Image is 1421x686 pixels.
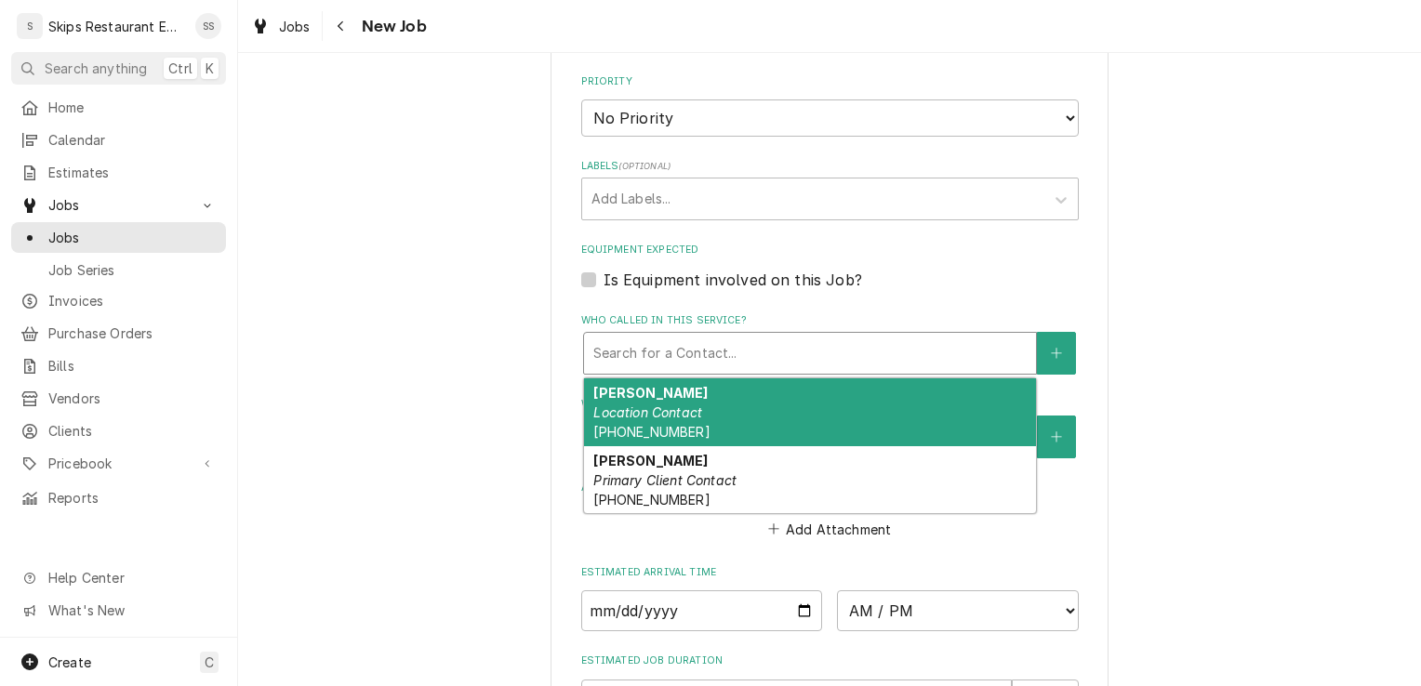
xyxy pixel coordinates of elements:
a: Calendar [11,125,226,155]
span: C [205,653,214,672]
span: Create [48,654,91,670]
a: Jobs [11,222,226,253]
button: Search anythingCtrlK [11,52,226,85]
span: Jobs [48,228,217,247]
a: Home [11,92,226,123]
label: Labels [581,159,1079,174]
a: Vendors [11,383,226,414]
span: K [206,59,214,78]
div: Equipment Expected [581,243,1079,290]
label: Who should the tech(s) ask for? [581,397,1079,412]
button: Add Attachment [764,516,895,542]
div: S [17,13,43,39]
div: SS [195,13,221,39]
button: Navigate back [326,11,356,41]
span: Help Center [48,568,215,587]
a: Go to Pricebook [11,448,226,479]
span: Vendors [48,389,217,408]
em: Primary Client Contact [593,472,737,488]
span: New Job [356,14,427,39]
span: Search anything [45,59,147,78]
a: Bills [11,350,226,381]
div: Skips Restaurant Equipment [48,17,185,36]
label: Equipment Expected [581,243,1079,257]
div: Shan Skipper's Avatar [195,13,221,39]
label: Attachments [581,481,1079,495]
a: Go to Jobs [11,190,226,220]
svg: Create New Contact [1051,347,1062,360]
span: Clients [48,421,217,441]
svg: Create New Contact [1051,430,1062,443]
span: Purchase Orders [48,323,217,343]
a: Go to What's New [11,595,226,626]
span: Bills [48,356,217,376]
div: Estimated Arrival Time [581,565,1079,631]
span: Reports [48,488,217,508]
a: Invoices [11,285,226,316]
strong: [PERSON_NAME] [593,453,708,468]
a: Estimates [11,157,226,188]
label: Estimated Job Duration [581,653,1079,668]
span: [PHONE_NUMBER] [593,424,710,440]
span: Home [48,98,217,117]
span: Estimates [48,163,217,182]
div: Attachments [581,481,1079,542]
span: ( optional ) [618,161,671,171]
label: Is Equipment involved on this Job? [604,269,862,291]
a: Job Series [11,255,226,285]
span: Jobs [279,17,311,36]
input: Date [581,590,823,631]
a: Clients [11,416,226,446]
div: Labels [581,159,1079,219]
div: Who should the tech(s) ask for? [581,397,1079,457]
span: Job Series [48,260,217,280]
button: Create New Contact [1037,332,1076,375]
em: Location Contact [593,404,702,420]
span: [PHONE_NUMBER] [593,492,710,508]
span: Pricebook [48,454,189,473]
span: What's New [48,600,215,620]
a: Reports [11,482,226,513]
strong: [PERSON_NAME] [593,385,708,401]
label: Who called in this service? [581,313,1079,328]
div: Priority [581,74,1079,137]
label: Estimated Arrival Time [581,565,1079,580]
a: Go to Help Center [11,562,226,593]
span: Jobs [48,195,189,215]
a: Purchase Orders [11,318,226,349]
button: Create New Contact [1037,416,1076,458]
span: Calendar [48,130,217,150]
label: Priority [581,74,1079,89]
div: Who called in this service? [581,313,1079,374]
span: Ctrl [168,59,193,78]
select: Time Select [837,590,1079,631]
span: Invoices [48,291,217,310]
a: Jobs [244,11,318,42]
